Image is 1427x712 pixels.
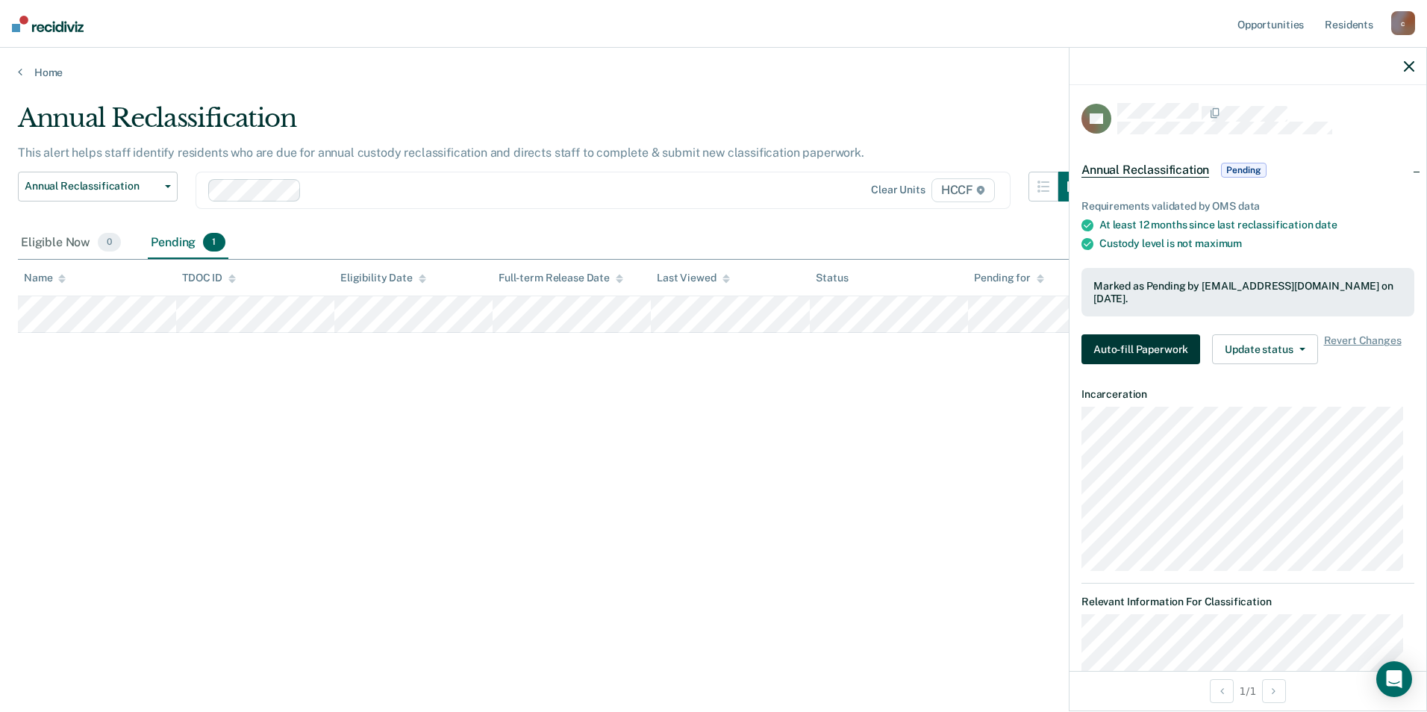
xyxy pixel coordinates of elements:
[1081,596,1414,608] dt: Relevant Information For Classification
[816,272,848,284] div: Status
[25,180,159,193] span: Annual Reclassification
[18,146,864,160] p: This alert helps staff identify residents who are due for annual custody reclassification and dir...
[1070,671,1426,711] div: 1 / 1
[148,227,228,260] div: Pending
[18,227,124,260] div: Eligible Now
[182,272,236,284] div: TDOC ID
[1081,200,1414,213] div: Requirements validated by OMS data
[657,272,729,284] div: Last Viewed
[1081,388,1414,401] dt: Incarceration
[1376,661,1412,697] div: Open Intercom Messenger
[203,233,225,252] span: 1
[1221,163,1266,178] span: Pending
[1081,334,1206,364] a: Navigate to form link
[24,272,66,284] div: Name
[1081,163,1209,178] span: Annual Reclassification
[1324,334,1402,364] span: Revert Changes
[1391,11,1415,35] div: c
[12,16,84,32] img: Recidiviz
[871,184,925,196] div: Clear units
[1262,679,1286,703] button: Next Opportunity
[18,103,1088,146] div: Annual Reclassification
[1210,679,1234,703] button: Previous Opportunity
[974,272,1043,284] div: Pending for
[931,178,995,202] span: HCCF
[1195,237,1242,249] span: maximum
[1081,334,1200,364] button: Auto-fill Paperwork
[1070,146,1426,194] div: Annual ReclassificationPending
[1212,334,1317,364] button: Update status
[1315,219,1337,231] span: date
[1093,280,1402,305] div: Marked as Pending by [EMAIL_ADDRESS][DOMAIN_NAME] on [DATE].
[1099,237,1414,250] div: Custody level is not
[1099,219,1414,231] div: At least 12 months since last reclassification
[18,66,1409,79] a: Home
[499,272,623,284] div: Full-term Release Date
[340,272,426,284] div: Eligibility Date
[98,233,121,252] span: 0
